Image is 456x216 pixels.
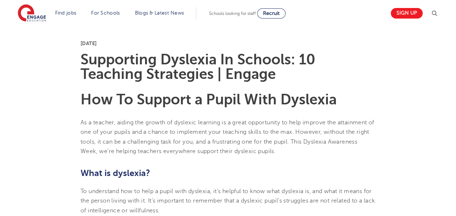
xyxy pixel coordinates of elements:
a: Sign up [391,8,423,19]
b: What is dyslexia? [81,168,150,178]
a: For Schools [91,10,120,16]
img: Engage Education [18,4,46,23]
h1: Supporting Dyslexia In Schools: 10 Teaching Strategies | Engage [81,52,375,81]
b: How To Support a Pupil With Dyslexia [81,91,337,108]
span: To understand how to help a pupil with dyslexia, it’s helpful to know what dyslexia is, and what ... [81,188,375,214]
span: Recruit [263,11,280,16]
span: Schools looking for staff [209,11,256,16]
a: Blogs & Latest News [135,10,184,16]
a: Find jobs [55,10,77,16]
span: As a teacher, aiding the growth of dyslexic learning is a great opportunity to help improve the a... [81,119,374,155]
p: [DATE] [81,41,375,46]
a: Recruit [257,8,285,19]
